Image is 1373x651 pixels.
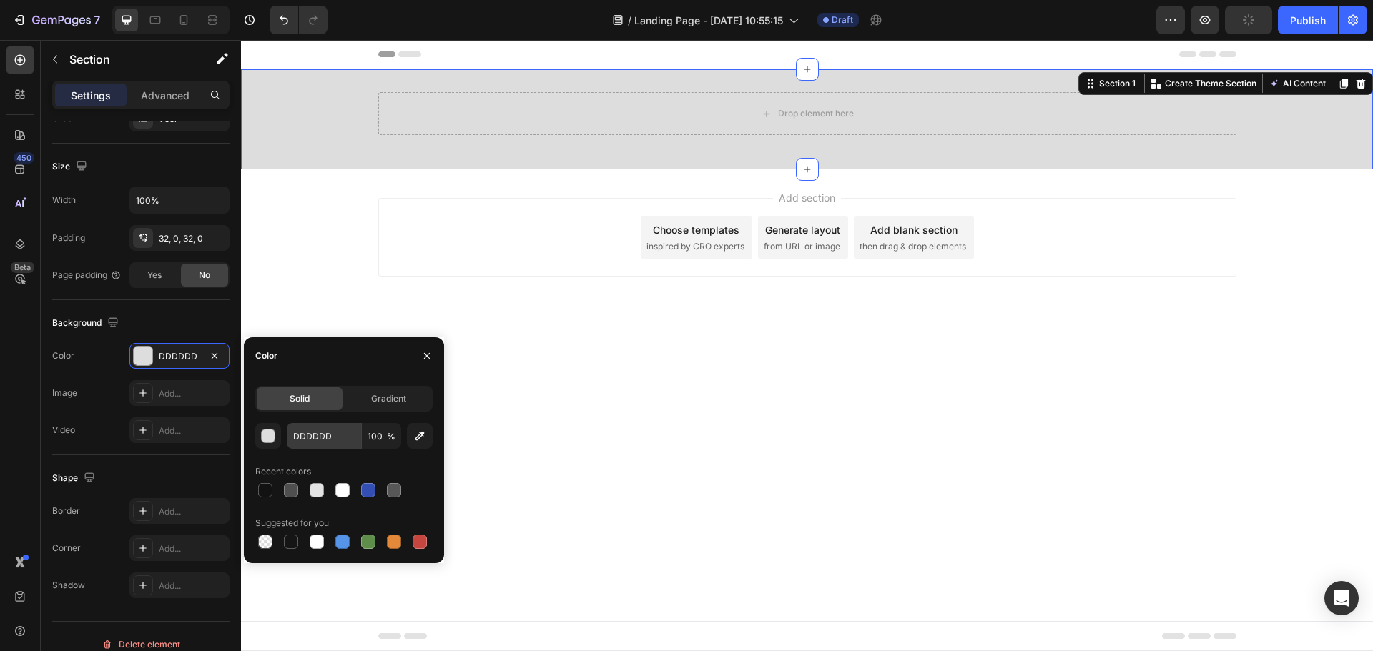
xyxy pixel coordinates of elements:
div: DDDDDD [159,350,200,363]
div: Color [52,349,74,362]
div: Add... [159,580,226,592]
iframe: Design area [241,40,1373,651]
div: Shape [52,469,98,488]
div: Choose templates [412,182,498,197]
div: Add... [159,542,226,555]
div: Video [52,424,75,437]
div: Padding [52,232,85,244]
span: Gradient [371,392,406,405]
p: Settings [71,88,111,103]
span: from URL or image [523,200,599,213]
div: Corner [52,542,81,555]
button: AI Content [1025,35,1088,52]
span: / [628,13,631,28]
input: Eg: FFFFFF [287,423,361,449]
div: Border [52,505,80,517]
span: % [387,430,395,443]
div: Color [255,349,277,362]
span: then drag & drop elements [619,200,725,213]
p: Create Theme Section [924,37,1015,50]
span: Add section [532,150,600,165]
div: Width [52,194,76,207]
div: Add blank section [629,182,717,197]
div: Suggested for you [255,517,329,530]
div: Add... [159,424,226,437]
div: Page padding [52,269,122,282]
span: inspired by CRO experts [405,200,503,213]
div: Add... [159,505,226,518]
span: Solid [290,392,310,405]
span: Yes [147,269,162,282]
p: 7 [94,11,100,29]
div: Background [52,314,122,333]
input: Auto [130,187,229,213]
button: 7 [6,6,107,34]
span: No [199,269,210,282]
div: Generate layout [524,182,599,197]
div: Drop element here [537,68,613,79]
span: Landing Page - [DATE] 10:55:15 [634,13,783,28]
div: Shadow [52,579,85,592]
span: Draft [832,14,853,26]
p: Advanced [141,88,190,103]
div: Add... [159,387,226,400]
div: Undo/Redo [270,6,328,34]
div: Open Intercom Messenger [1324,581,1359,615]
div: Size [52,157,90,177]
div: Image [52,387,77,399]
div: Publish [1290,13,1326,28]
div: 32, 0, 32, 0 [159,232,226,245]
div: 450 [14,152,34,164]
div: Beta [11,262,34,273]
p: Section [69,51,187,68]
div: Section 1 [855,37,897,50]
button: Publish [1278,6,1338,34]
div: Recent colors [255,465,311,478]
